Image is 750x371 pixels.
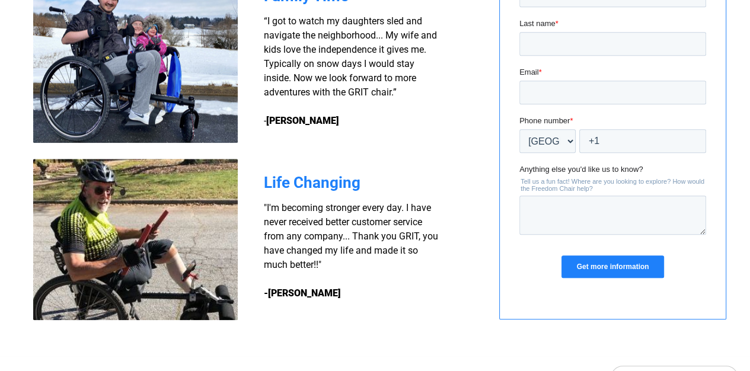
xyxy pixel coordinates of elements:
[264,202,438,270] span: "I'm becoming stronger every day. I have never received better customer service from any company....
[266,115,339,126] strong: [PERSON_NAME]
[264,15,437,126] span: “I got to watch my daughters sled and navigate the neighborhood... My wife and kids love the inde...
[264,174,360,191] span: Life Changing
[264,287,341,299] strong: -[PERSON_NAME]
